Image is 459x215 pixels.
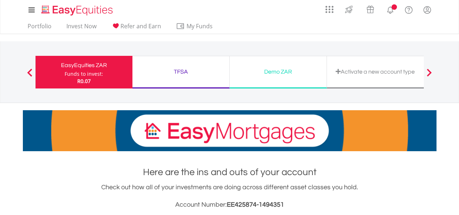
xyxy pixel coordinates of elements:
[40,60,128,70] div: EasyEquities ZAR
[77,78,91,84] span: R0.07
[399,2,418,16] a: FAQ's and Support
[418,2,437,18] a: My Profile
[227,201,284,208] span: EE425874-1494351
[120,22,161,30] span: Refer and Earn
[23,182,437,210] div: Check out how all of your investments are doing across different asset classes you hold.
[137,67,225,77] div: TFSA
[108,22,164,34] a: Refer and Earn
[25,22,54,34] a: Portfolio
[65,70,103,78] div: Funds to invest:
[23,166,437,179] h1: Here are the ins and outs of your account
[343,4,355,15] img: thrive-v2.svg
[360,2,381,15] a: Vouchers
[23,200,437,210] h3: Account Number:
[321,2,338,13] a: AppsGrid
[176,21,224,31] span: My Funds
[234,67,322,77] div: Demo ZAR
[364,4,376,15] img: vouchers-v2.svg
[63,22,99,34] a: Invest Now
[23,110,437,151] img: EasyMortage Promotion Banner
[325,5,333,13] img: grid-menu-icon.svg
[40,4,116,16] img: EasyEquities_Logo.png
[381,2,399,16] a: Notifications
[331,67,419,77] div: Activate a new account type
[38,2,116,16] a: Home page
